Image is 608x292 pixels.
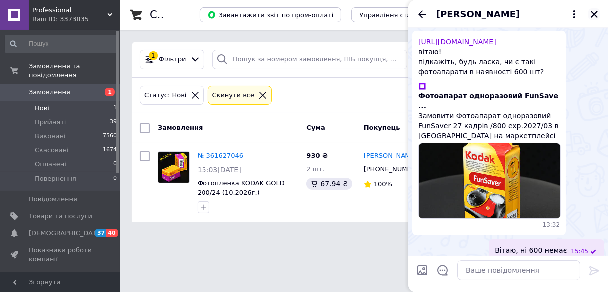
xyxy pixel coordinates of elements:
div: Cкинути все [210,90,257,101]
span: 37 [95,229,106,237]
button: [PERSON_NAME] [436,8,580,21]
span: 15:45 12.09.2025 [571,247,588,256]
div: [PHONE_NUMBER] [362,163,424,176]
span: 1 [105,88,115,96]
div: Ваш ID: 3373835 [32,15,120,24]
span: Прийняті [35,118,66,127]
span: Замовлення [158,124,203,131]
span: вітаю! підкажіть, будь ласка, чи є такі фотоапарати в наявності 600 шт? [418,37,560,77]
button: Управління статусами [351,7,443,22]
button: Відкрити шаблони відповідей [436,264,449,277]
span: Повідомлення [29,195,77,204]
span: [DEMOGRAPHIC_DATA] [29,229,103,238]
span: 15:03[DATE] [198,166,241,174]
span: Замовити Фотоапарат одноразовий FunSaver 27 кадрів /800 exp.2027/03 в [GEOGRAPHIC_DATA] на маркет... [418,111,560,141]
span: Нові [35,104,49,113]
button: Закрити [588,8,600,20]
span: Скасовані [35,146,69,155]
span: Виконані [35,132,66,141]
span: 40 [106,229,118,237]
h1: Список замовлень [150,9,251,21]
span: Управління статусами [359,11,435,19]
span: Замовлення [29,88,70,97]
button: Завантажити звіт по пром-оплаті [200,7,341,22]
span: Завантажити звіт по пром-оплаті [207,10,333,19]
span: 0 [113,174,117,183]
span: Professional [32,6,107,15]
img: Фото товару [158,152,189,183]
span: 930 ₴ [306,152,328,159]
a: Фотопленка KODAK GOLD 200/24 (10,2026г.) [198,179,285,196]
span: Оплачені [35,160,66,169]
span: 1 [113,104,117,113]
span: 100% [374,180,392,188]
span: Замовлення та повідомлення [29,62,120,80]
span: 1674 [103,146,117,155]
div: 1 [149,51,158,60]
span: Вітаю, ні 600 немає [495,245,567,256]
span: Фотоапарат одноразовий FunSave ... [418,91,560,111]
div: 67.94 ₴ [306,178,352,190]
span: Фільтри [159,55,186,64]
span: Повернення [35,174,76,183]
img: Фотоапарат одноразовий FunSave ... [418,143,561,219]
span: Показники роботи компанії [29,246,92,264]
img: Фотоапарат одноразовий FunSave ... [418,82,426,90]
input: Пошук [5,35,118,53]
button: Назад [416,8,428,20]
span: Покупець [364,124,400,131]
span: 2 шт. [306,165,324,173]
a: [PERSON_NAME] [364,151,417,161]
span: 13:32 12.09.2025 [543,221,560,229]
div: Статус: Нові [142,90,189,101]
span: 0 [113,160,117,169]
span: Cума [306,124,325,131]
span: 7560 [103,132,117,141]
a: Фото товару [158,151,190,183]
a: [URL][DOMAIN_NAME] [418,38,496,46]
span: 39 [110,118,117,127]
a: № 361627046 [198,152,243,159]
span: Товари та послуги [29,212,92,221]
span: [PERSON_NAME] [436,8,520,21]
input: Пошук за номером замовлення, ПІБ покупця, номером телефону, Email, номером накладної [212,50,407,69]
